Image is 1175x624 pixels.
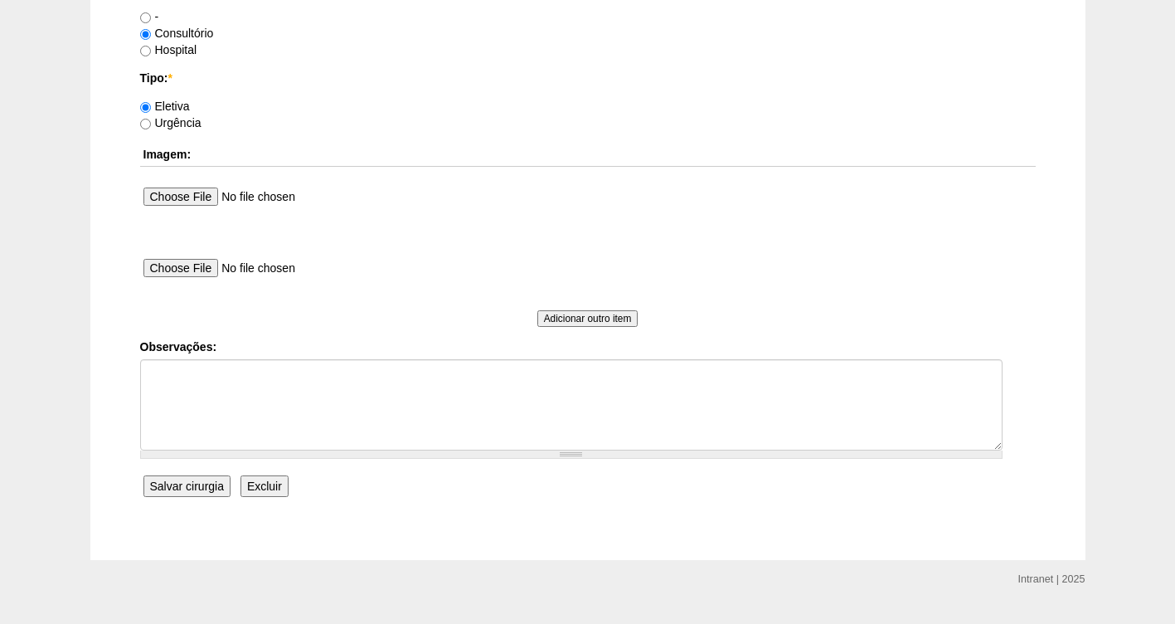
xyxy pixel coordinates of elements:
[140,12,151,23] input: -
[140,119,151,129] input: Urgência
[140,143,1036,167] th: Imagem:
[1018,571,1085,587] div: Intranet | 2025
[140,100,190,113] label: Eletiva
[140,46,151,56] input: Hospital
[143,475,231,497] input: Salvar cirurgia
[140,43,197,56] label: Hospital
[140,70,1036,86] label: Tipo:
[140,102,151,113] input: Eletiva
[168,71,172,85] span: Este campo é obrigatório.
[140,27,214,40] label: Consultório
[537,310,638,327] input: Adicionar outro item
[140,116,201,129] label: Urgência
[140,339,1036,355] label: Observações:
[240,475,289,497] input: Excluir
[140,10,159,23] label: -
[140,29,151,40] input: Consultório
